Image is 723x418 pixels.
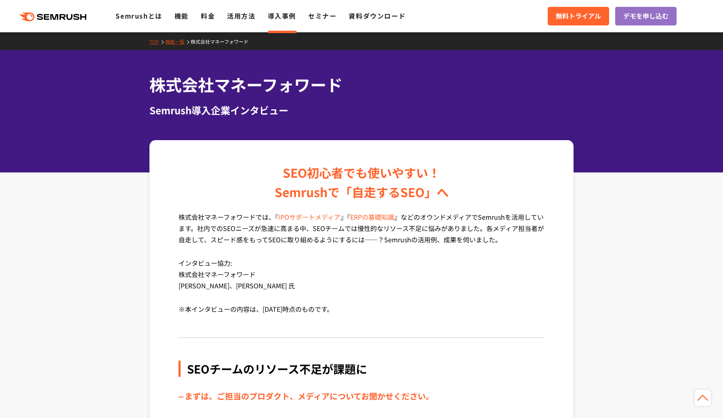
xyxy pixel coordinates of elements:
[308,11,336,21] a: セミナー
[149,103,574,118] div: Semrush導入企業インタビュー
[201,11,215,21] a: 料金
[191,38,254,45] a: 株式会社マネーフォワード
[179,257,544,303] p: インタビュー協力: 株式会社マネーフォワード [PERSON_NAME]、[PERSON_NAME] 氏
[149,38,165,45] a: TOP
[350,212,394,222] a: ERPの基礎知識
[165,38,191,45] a: 機能一覧
[116,11,162,21] a: Semrushとは
[149,73,574,97] h1: 株式会社マネーフォワード
[615,7,677,25] a: デモを申し込む
[179,211,544,257] p: 株式会社マネーフォワードでは、『 』『 』などのオウンドメディアでSemrushを活用しています。社内でのSEOニーズが急速に高まる中、SEOチームでは慢性的なリソース不足に悩みがありました。各...
[179,303,544,327] p: ※本インタビューの内容は、[DATE]時点のものです。
[623,11,668,21] span: デモを申し込む
[268,11,296,21] a: 導入事例
[548,7,609,25] a: 無料トライアル
[179,390,544,403] div: まずは、ご担当のプロダクト、メディアについてお聞かせください。
[227,11,255,21] a: 活用方法
[179,361,544,377] div: SEOチームのリソース不足が課題に
[275,163,449,202] div: SEO初心者でも使いやすい！ Semrushで「自走するSEO」へ
[174,11,189,21] a: 機能
[556,11,601,21] span: 無料トライアル
[278,212,340,222] a: IPOサポートメディア
[349,11,406,21] a: 資料ダウンロード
